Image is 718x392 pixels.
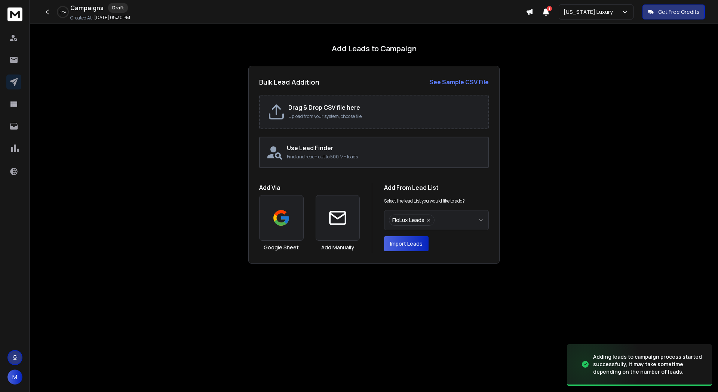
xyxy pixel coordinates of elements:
h2: Drag & Drop CSV file here [288,103,481,112]
p: Find and reach out to 500 M+ leads [287,154,482,160]
p: Get Free Credits [658,8,700,16]
button: Import Leads [384,236,429,251]
button: M [7,370,22,385]
h3: Add Manually [321,244,354,251]
p: Upload from your system, choose file [288,113,481,119]
p: [US_STATE] Luxury [564,8,616,16]
span: FloLux Leads [392,216,424,224]
p: [DATE] 08:30 PM [94,15,130,21]
p: Created At: [70,15,93,21]
h3: Google Sheet [264,244,299,251]
span: 1 [547,6,552,11]
h1: Add From Lead List [384,183,489,192]
p: Select the lead List you would like to add? [384,198,465,204]
div: Adding leads to campaign process started successfully, it may take sometime depending on the numb... [593,353,703,376]
button: Get Free Credits [642,4,705,19]
div: Draft [108,3,128,13]
h1: Campaigns [70,3,104,12]
a: See Sample CSV File [429,78,489,86]
strong: See Sample CSV File [429,78,489,86]
img: image [567,342,642,387]
h1: Add Via [259,183,360,192]
h2: Use Lead Finder [287,143,482,152]
h1: Add Leads to Campaign [332,43,417,54]
p: 85 % [60,10,66,14]
h2: Bulk Lead Addition [259,77,319,87]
